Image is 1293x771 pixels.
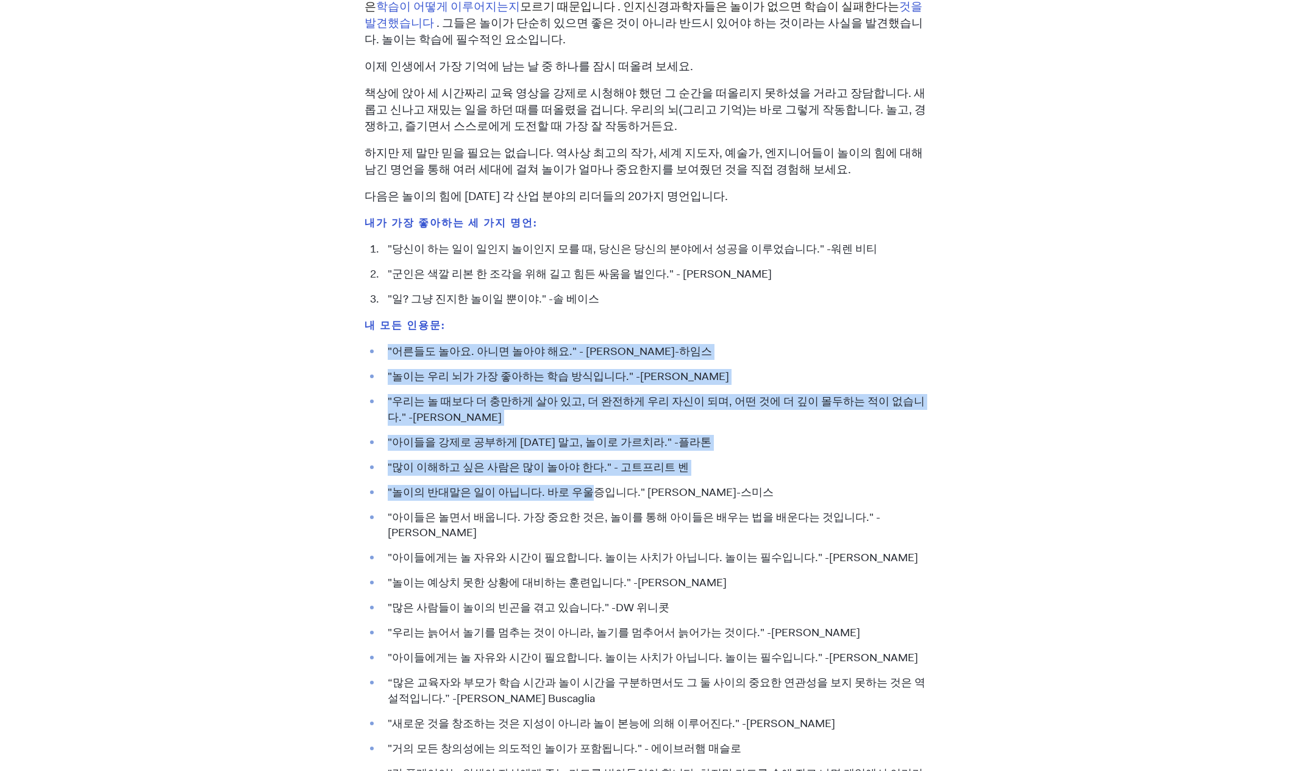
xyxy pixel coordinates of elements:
[365,318,446,332] font: 내 모든 인용문:
[388,650,918,665] font: "아이들에게는 놀 자유와 시간이 필요합니다. 놀이는 사치가 아닙니다. 놀이는 필수입니다." -[PERSON_NAME]
[388,485,774,500] font: "놀이의 반대말은 일이 아닙니다. 바로 우울증입니다." [PERSON_NAME]-스미스
[388,550,918,565] font: "아이들에게는 놀 자유와 시간이 필요합니다. 놀이는 사치가 아닙니다. 놀이는 필수입니다." -[PERSON_NAME]
[388,625,860,640] font: "우리는 늙어서 놀기를 멈추는 것이 아니라, 놀기를 멈추어서 늙어가는 것이다." -[PERSON_NAME]
[365,15,923,47] font: . 그들은 놀이가 단순히 있으면 좋은 것이 아니라 반드시 있어야 하는 것이라는 사실을 발견했습니다. 놀이는 학습에 필수적인 요소입니다.
[365,188,728,204] font: 다음은 놀이의 힘에 [DATE] 각 산업 분야의 리더들의 20가지 명언입니다.
[365,216,538,229] font: 내가 가장 좋아하는 세 가지 명언:
[388,575,727,590] font: "놀이는 예상치 못한 상황에 대비하는 훈련입니다." -[PERSON_NAME]
[388,460,689,475] font: "많이 이해하고 싶은 사람은 많이 놀아야 한다." - 고트프리트 벤
[388,600,669,615] font: "많은 사람들이 놀이의 빈곤을 겪고 있습니다." -DW 위니콧
[388,741,741,756] font: "거의 모든 창의성에는 의도적인 놀이가 포함됩니다." - 에이브러햄 매슬로
[365,145,923,177] font: 하지만 제 말만 믿을 필요는 없습니다. 역사상 최고의 작가, 세계 지도자, 예술가, 엔지니어들이 놀이의 힘에 대해 남긴 명언을 통해 여러 세대에 걸쳐 놀이가 얼마나 중요한지를...
[388,675,925,706] font: “많은 교육자와 부모가 학습 시간과 놀이 시간을 구분하면서도 그 둘 사이의 중요한 연관성을 보지 못하는 것은 역설적입니다.” -[PERSON_NAME] Buscaglia
[388,394,925,425] font: "우리는 놀 때보다 더 충만하게 살아 있고, 더 완전하게 우리 자신이 되며, 어떤 것에 더 깊이 몰두하는 적이 없습니다." -[PERSON_NAME]
[365,59,693,74] font: 이제 인생에서 가장 기억에 남는 날 중 하나를 잠시 떠올려 보세요.
[388,267,772,281] font: "군인은 색깔 리본 한 조각을 위해 길고 힘든 싸움을 벌인다." - [PERSON_NAME]
[388,435,711,450] font: "아이들을 강제로 공부하게 [DATE] 말고, 놀이로 가르치라." -플라톤
[388,510,880,540] font: "아이들은 놀면서 배웁니다. 가장 중요한 것은, 놀이를 통해 아이들은 배우는 법을 배운다는 것입니다." -[PERSON_NAME]
[388,716,835,731] font: "새로운 것을 창조하는 것은 지성이 아니라 놀이 본능에 의해 이루어진다." -[PERSON_NAME]
[365,85,926,134] font: 책상에 앉아 세 시간짜리 교육 영상을 강제로 시청해야 했던 그 순간을 떠올리지 못하셨을 거라고 장담합니다. 새롭고 신나고 재밌는 일을 하던 때를 떠올렸을 겁니다. 우리의 뇌(...
[388,242,877,256] font: "당신이 하는 일이 일인지 놀이인지 모를 때, 당신은 당신의 분야에서 성공을 이루었습니다." -워렌 비티
[388,369,729,384] font: "놀이는 우리 뇌가 가장 좋아하는 학습 방식입니다." -[PERSON_NAME]
[388,292,599,306] font: "일? 그냥 진지한 놀이일 뿐이야." -솔 베이스
[388,344,712,359] font: "어른들도 놀아요. 아니면 놀아야 해요." - [PERSON_NAME]-하임스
